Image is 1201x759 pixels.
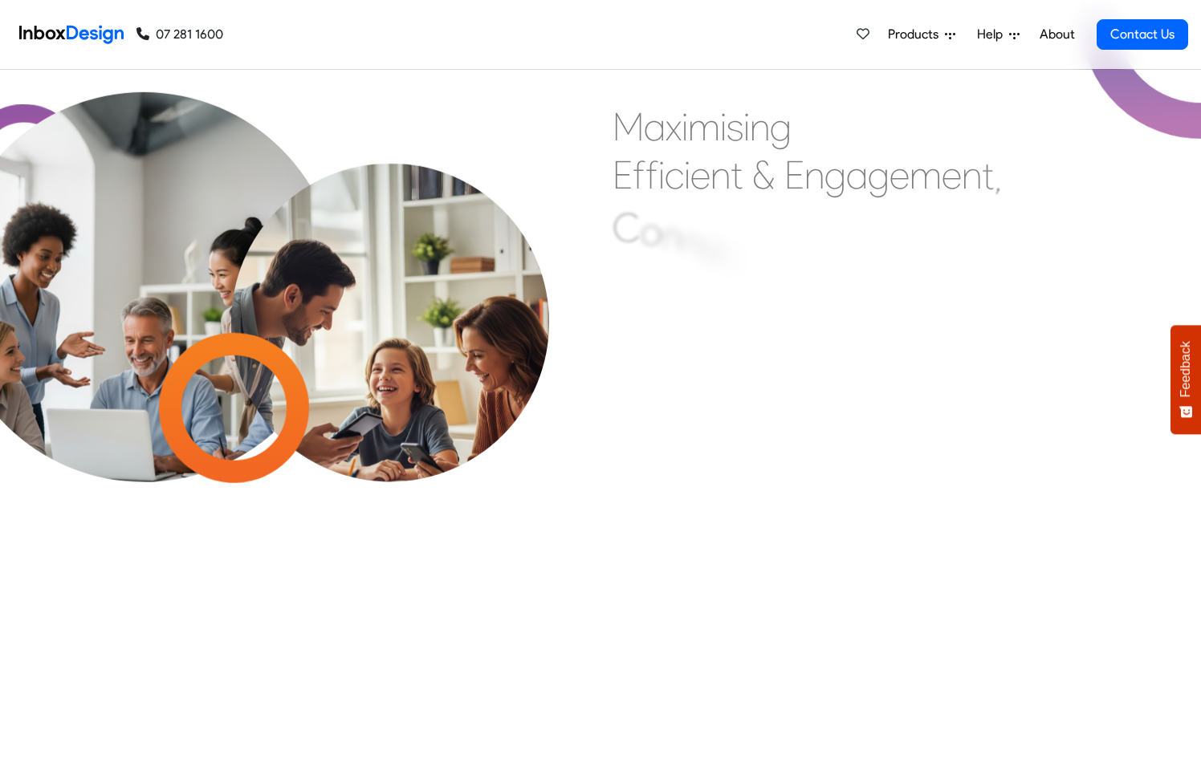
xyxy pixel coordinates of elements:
[1179,341,1193,397] span: Feedback
[710,151,731,199] div: n
[824,151,846,199] div: g
[688,103,720,151] div: m
[977,25,1009,44] span: Help
[804,151,824,199] div: n
[942,151,962,199] div: e
[658,151,665,199] div: i
[684,151,690,199] div: i
[644,103,666,151] div: a
[613,203,641,251] div: C
[662,211,682,259] div: n
[881,18,962,51] a: Products
[613,103,644,151] div: M
[731,151,743,199] div: t
[720,103,727,151] div: i
[743,103,750,151] div: i
[741,238,753,286] div: t
[994,152,1002,201] div: ,
[690,151,710,199] div: e
[888,25,945,44] span: Products
[750,103,770,151] div: n
[682,103,688,151] div: i
[665,151,684,199] div: c
[868,151,890,199] div: g
[682,217,702,265] div: n
[962,151,982,199] div: n
[641,207,662,255] div: o
[722,230,741,278] div: c
[702,223,722,271] div: e
[666,103,682,151] div: x
[645,151,658,199] div: f
[971,18,1026,51] a: Help
[910,151,942,199] div: m
[613,151,633,199] div: E
[191,163,589,561] img: parents_with_child.png
[890,151,910,199] div: e
[1035,18,1079,51] a: About
[1170,325,1201,434] button: Feedback - Show survey
[613,103,1002,343] div: Maximising Efficient & Engagement, Connecting Schools, Families, and Students.
[982,151,994,199] div: t
[752,151,775,199] div: &
[633,151,645,199] div: f
[1097,19,1188,50] a: Contact Us
[136,25,223,44] a: 07 281 1600
[846,151,868,199] div: a
[770,103,792,151] div: g
[727,103,743,151] div: s
[784,151,804,199] div: E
